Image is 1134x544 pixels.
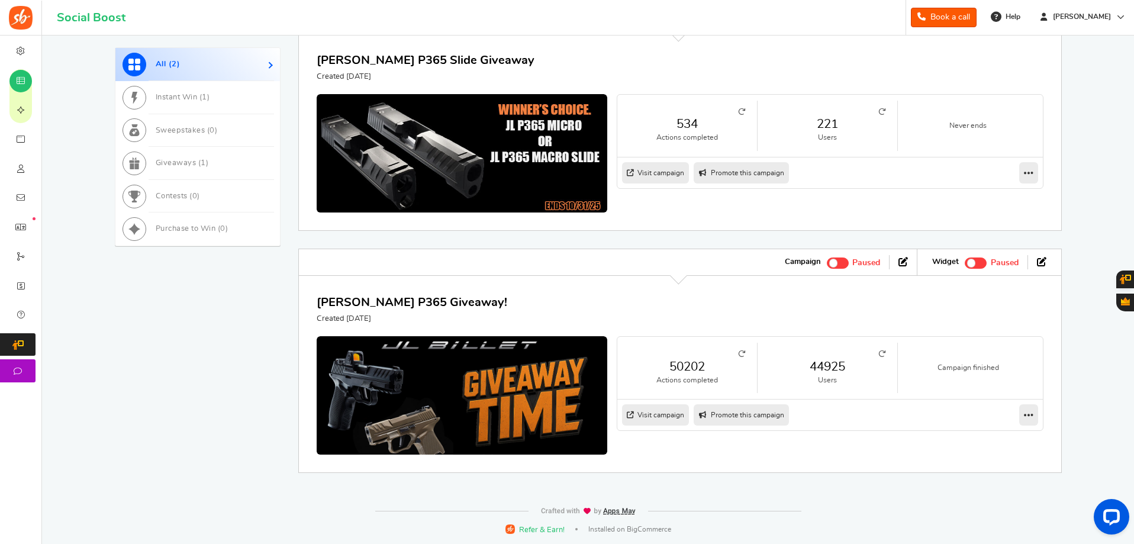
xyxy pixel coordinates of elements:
span: Gratisfaction [1121,297,1130,305]
span: Contests ( ) [156,192,200,199]
iframe: LiveChat chat widget [1084,494,1134,544]
span: 1 [202,94,207,101]
small: Never ends [910,121,1026,131]
span: Paused [991,259,1019,267]
p: Created [DATE] [317,314,507,324]
strong: Widget [932,257,959,268]
a: Promote this campaign [694,162,789,184]
span: 2 [172,60,177,68]
a: 50202 [629,358,745,375]
small: Actions completed [629,133,745,143]
small: Campaign finished [910,363,1026,373]
a: Promote this campaign [694,404,789,426]
span: 0 [192,192,198,199]
a: [PERSON_NAME] P365 Slide Giveaway [317,54,534,66]
h1: Social Boost [57,11,125,24]
a: Visit campaign [622,162,689,184]
img: Social Boost [9,6,33,30]
span: 1 [201,159,206,167]
strong: Campaign [785,257,821,268]
button: Gratisfaction [1116,294,1134,311]
small: Users [769,133,885,143]
em: New [33,217,36,220]
a: Visit campaign [622,404,689,426]
p: Created [DATE] [317,72,534,82]
small: Actions completed [629,375,745,385]
span: [PERSON_NAME] [1048,12,1116,22]
span: Paused [852,259,880,267]
a: Book a call [911,8,977,27]
span: Instant Win ( ) [156,94,210,101]
span: All ( ) [156,60,181,68]
a: Refer & Earn! [505,524,565,535]
a: [PERSON_NAME] P365 Giveaway! [317,297,507,308]
span: Giveaways ( ) [156,159,209,167]
span: Help [1003,12,1020,22]
span: 0 [220,225,225,233]
small: Users [769,375,885,385]
a: Help [986,7,1026,26]
span: 0 [210,126,215,134]
a: 534 [629,115,745,133]
span: Purchase to Win ( ) [156,225,228,233]
img: img-footer.webp [540,507,636,515]
span: Sweepstakes ( ) [156,126,218,134]
span: | [575,528,578,530]
li: Widget activated [923,255,1027,269]
span: Installed on BigCommerce [588,524,671,535]
a: 44925 [769,358,885,375]
a: 221 [769,115,885,133]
